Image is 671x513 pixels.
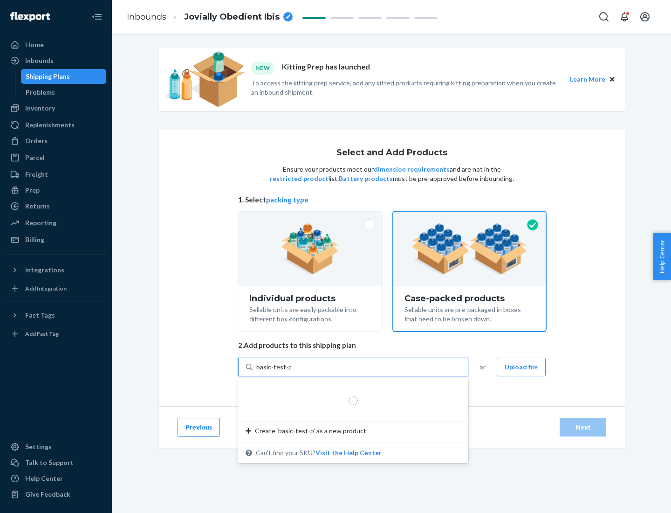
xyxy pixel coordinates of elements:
[238,340,546,350] span: 2. Add products to this shipping plan
[6,281,106,296] a: Add Integration
[25,265,64,275] div: Integrations
[6,471,106,486] a: Help Center
[6,199,106,214] a: Returns
[25,311,55,320] div: Fast Tags
[26,88,55,97] div: Problems
[269,165,515,183] p: Ensure your products meet our and are not in the list. must be pre-approved before inbounding.
[178,418,220,437] button: Previous
[636,7,654,26] button: Open account menu
[266,195,308,205] button: packing type
[119,3,300,31] ol: breadcrumbs
[281,223,339,275] img: individual-pack.facf35554cb0f1810c75b2bd6df2d64e.png
[127,12,166,22] a: Inbounds
[25,40,44,49] div: Home
[25,136,48,146] div: Orders
[25,284,67,292] div: Add Integration
[615,7,634,26] button: Open notifications
[25,56,54,65] div: Inbounds
[6,150,106,165] a: Parcel
[315,448,382,458] button: Create ‘basic-test-p’ as a new productCan't find your SKU?
[404,294,534,303] div: Case-packed products
[6,232,106,247] a: Billing
[411,223,527,275] img: case-pack.59cecea509d18c883b923b81aeac6d0b.png
[336,148,447,158] h1: Select and Add Products
[568,423,598,432] div: Next
[256,362,291,372] input: Create ‘basic-test-p’ as a new productCan't find your SKU?Visit the Help Center
[25,186,40,195] div: Prep
[251,78,561,97] p: To access the kitting prep service, add any kitted products requiring kitting preparation when yo...
[6,37,106,52] a: Home
[26,72,70,81] div: Shipping Plans
[25,235,44,244] div: Billing
[6,308,106,323] button: Fast Tags
[25,218,56,228] div: Reporting
[21,69,107,84] a: Shipping Plans
[6,53,106,68] a: Inbounds
[251,62,274,74] div: NEW
[10,12,50,21] img: Flexport logo
[184,11,280,23] span: Jovially Obedient Ibis
[25,490,70,499] div: Give Feedback
[88,7,106,26] button: Close Navigation
[25,153,45,162] div: Parcel
[6,439,106,454] a: Settings
[595,7,613,26] button: Open Search Box
[25,330,59,338] div: Add Fast Tag
[25,120,75,130] div: Replenishments
[6,101,106,116] a: Inventory
[25,442,52,451] div: Settings
[404,303,534,324] div: Sellable units are pre-packaged in boxes that need to be broken down.
[570,74,605,84] button: Learn More
[249,303,371,324] div: Sellable units are easily packable into different box configurations.
[21,85,107,100] a: Problems
[256,448,382,458] span: Can't find your SKU?
[6,326,106,341] a: Add Fast Tag
[6,183,106,198] a: Prep
[238,195,546,205] span: 1. Select
[249,294,371,303] div: Individual products
[374,165,450,174] button: dimension requirements
[497,358,546,376] button: Upload file
[255,426,366,436] span: Create ‘basic-test-p’ as a new product
[25,474,63,483] div: Help Center
[6,118,106,132] a: Replenishments
[6,263,106,277] button: Integrations
[282,62,370,74] p: Kitting Prep has launched
[6,487,106,502] button: Give Feedback
[607,74,617,84] button: Close
[6,215,106,230] a: Reporting
[479,362,486,372] span: or
[339,174,393,183] button: Battery products
[270,174,329,183] button: restricted product
[6,133,106,148] a: Orders
[25,170,48,179] div: Freight
[25,104,55,113] div: Inventory
[6,455,106,470] a: Talk to Support
[560,418,606,437] button: Next
[653,233,671,280] button: Help Center
[6,167,106,182] a: Freight
[25,201,50,211] div: Returns
[25,458,74,467] div: Talk to Support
